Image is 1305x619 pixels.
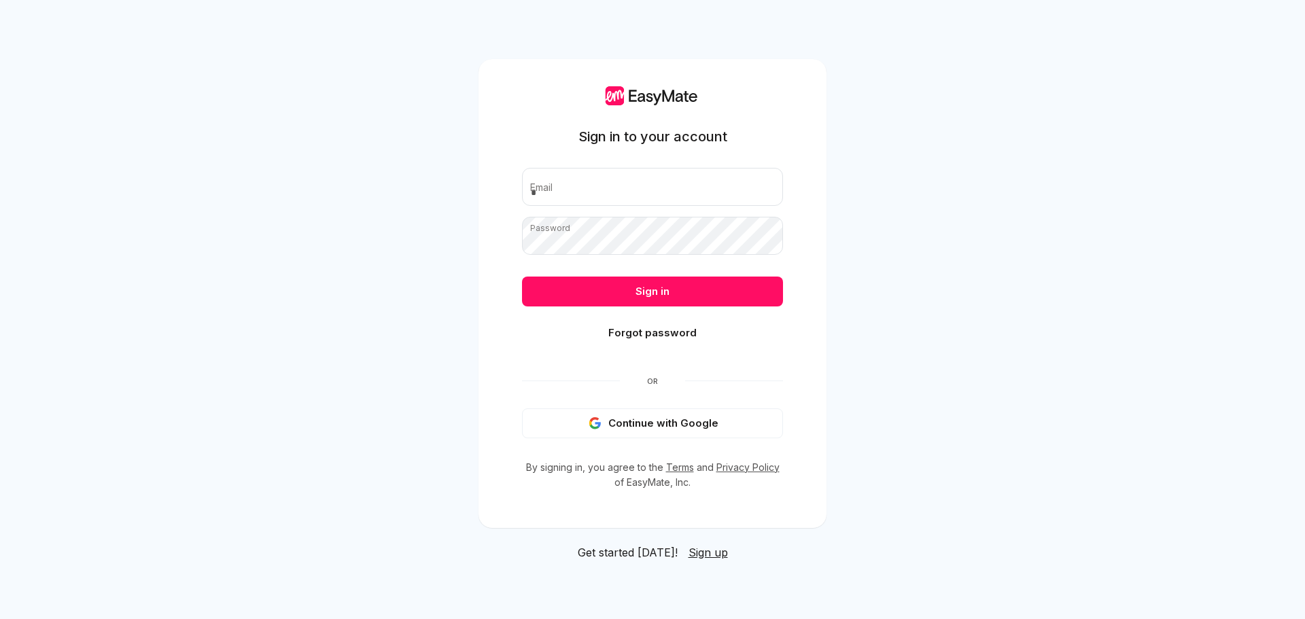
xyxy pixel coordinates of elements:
span: Or [620,376,685,387]
button: Sign in [522,277,783,306]
span: Sign up [689,546,728,559]
p: By signing in, you agree to the and of EasyMate, Inc. [522,460,783,490]
h1: Sign in to your account [578,127,727,146]
a: Sign up [689,544,728,561]
a: Privacy Policy [716,461,780,473]
button: Continue with Google [522,408,783,438]
a: Terms [666,461,694,473]
button: Forgot password [522,318,783,348]
span: Get started [DATE]! [578,544,678,561]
